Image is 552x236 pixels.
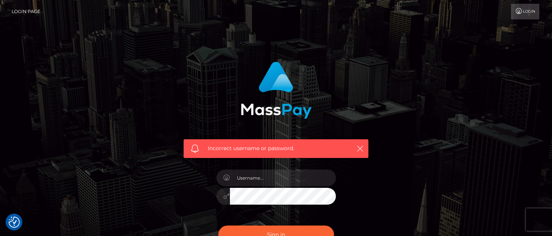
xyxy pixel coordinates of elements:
[511,4,539,19] a: Login
[230,170,336,186] input: Username...
[9,217,20,228] img: Revisit consent button
[241,62,312,119] img: MassPay Login
[208,145,344,152] span: Incorrect username or password.
[12,4,40,19] a: Login Page
[9,217,20,228] button: Consent Preferences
